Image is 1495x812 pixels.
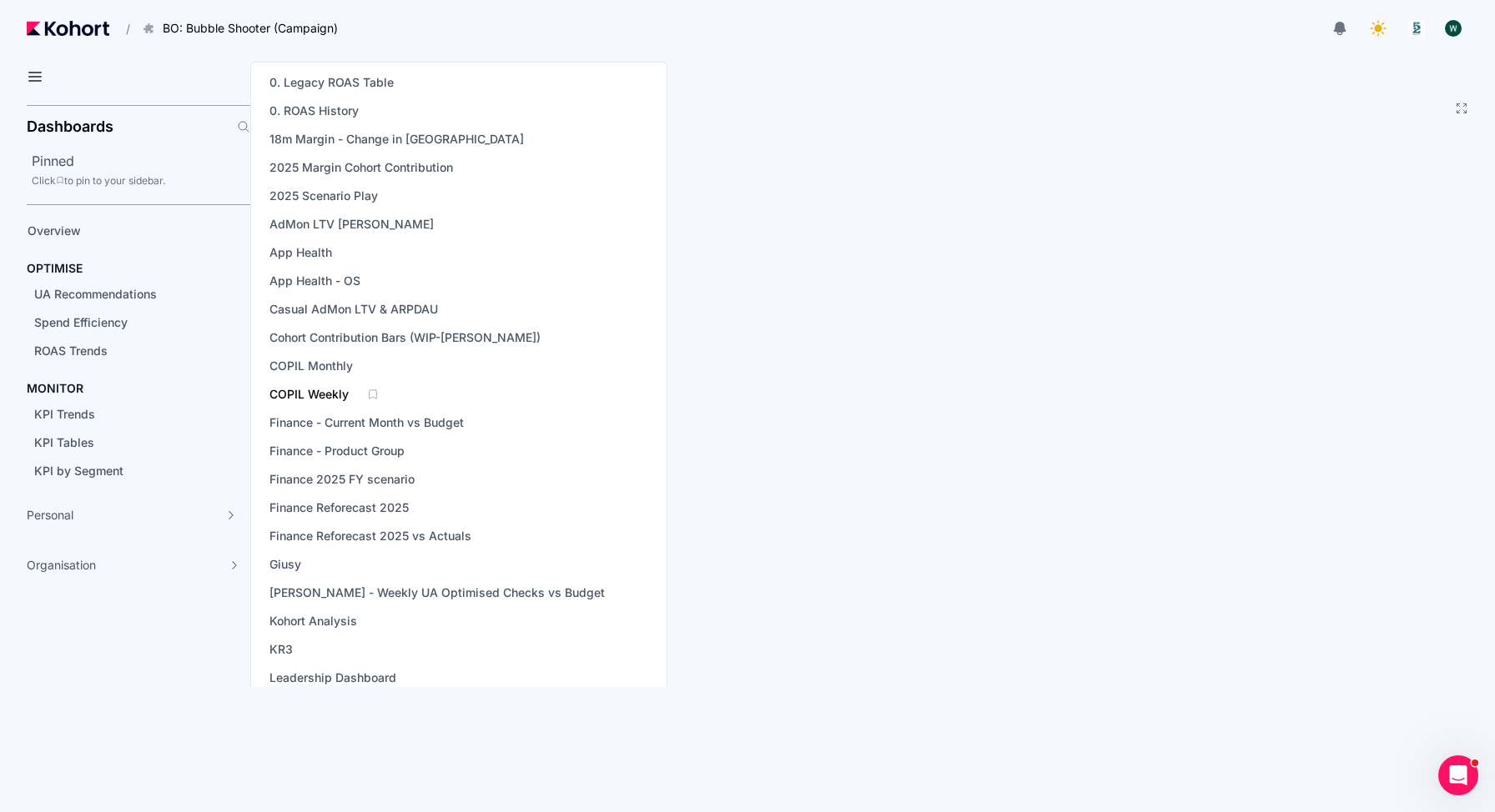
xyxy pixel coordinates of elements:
[269,613,357,629] span: Kohort Analysis
[264,269,365,293] a: App Health - OS
[264,241,337,264] a: App Health
[27,119,113,134] h2: Dashboards
[269,301,438,318] span: Casual AdMon LTV & ARPDAU
[269,358,353,374] span: COPIL Monthly
[269,499,409,516] span: Finance Reforecast 2025
[28,459,222,484] a: KPI by Segment
[113,20,130,38] span: /
[264,71,399,94] a: 0. Legacy ROAS Table
[28,402,222,427] a: KPI Trends
[269,131,524,148] span: 18m Margin - Change in [GEOGRAPHIC_DATA]
[27,557,96,574] span: Organisation
[28,282,222,307] a: UA Recommendations
[269,386,349,403] span: COPIL Weekly
[264,213,439,236] a: AdMon LTV [PERSON_NAME]
[269,329,541,346] span: Cohort Contribution Bars (WIP-[PERSON_NAME])
[264,439,410,463] a: Finance - Product Group
[264,581,610,604] a: [PERSON_NAME] - Weekly UA Optimised Checks vs Budget
[264,468,420,491] a: Finance 2025 FY scenario
[32,151,250,171] h2: Pinned
[269,74,394,91] span: 0. Legacy ROAS Table
[269,244,332,261] span: App Health
[264,638,298,661] a: KR3
[264,298,443,321] a: Casual AdMon LTV & ARPDAU
[22,218,222,243] a: Overview
[34,287,157,301] span: UA Recommendations
[264,666,401,689] a: Leadership Dashboard
[269,471,415,488] span: Finance 2025 FY scenario
[1408,20,1425,37] img: logo_logo_images_1_20240607072359498299_20240828135028712857.jpeg
[1438,755,1478,795] iframe: Intercom live chat
[133,14,355,43] button: BO: Bubble Shooter (Campaign)
[269,159,453,176] span: 2025 Margin Cohort Contribution
[269,443,405,459] span: Finance - Product Group
[264,156,458,179] a: 2025 Margin Cohort Contribution
[27,260,83,277] h4: OPTIMISE
[264,524,476,548] a: Finance Reforecast 2025 vs Actuals
[34,315,128,329] span: Spend Efficiency
[32,174,250,188] div: Click to pin to your sidebar.
[264,354,358,378] a: COPIL Monthly
[264,326,546,349] a: Cohort Contribution Bars (WIP-[PERSON_NAME])
[264,383,354,406] a: COPIL Weekly
[264,609,362,633] a: Kohort Analysis
[269,669,396,686] span: Leadership Dashboard
[1455,102,1468,115] button: Fullscreen
[269,528,471,544] span: Finance Reforecast 2025 vs Actuals
[269,556,301,573] span: Giusy
[28,223,81,238] span: Overview
[34,435,94,449] span: KPI Tables
[269,103,359,119] span: 0. ROAS History
[269,216,434,233] span: AdMon LTV [PERSON_NAME]
[34,464,123,478] span: KPI by Segment
[264,128,529,151] a: 18m Margin - Change in [GEOGRAPHIC_DATA]
[34,407,95,421] span: KPI Trends
[264,99,364,123] a: 0. ROAS History
[269,273,360,289] span: App Health - OS
[264,496,414,519] a: Finance Reforecast 2025
[264,553,306,576] a: Giusy
[28,430,222,455] a: KPI Tables
[269,188,378,204] span: 2025 Scenario Play
[28,338,222,363] a: ROAS Trends
[163,20,338,37] span: BO: Bubble Shooter (Campaign)
[27,380,83,397] h4: MONITOR
[269,641,293,658] span: KR3
[264,184,383,208] a: 2025 Scenario Play
[269,584,605,601] span: [PERSON_NAME] - Weekly UA Optimised Checks vs Budget
[269,414,464,431] span: Finance - Current Month vs Budget
[28,310,222,335] a: Spend Efficiency
[27,507,73,524] span: Personal
[27,21,109,36] img: Kohort logo
[34,343,108,358] span: ROAS Trends
[264,411,469,434] a: Finance - Current Month vs Budget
